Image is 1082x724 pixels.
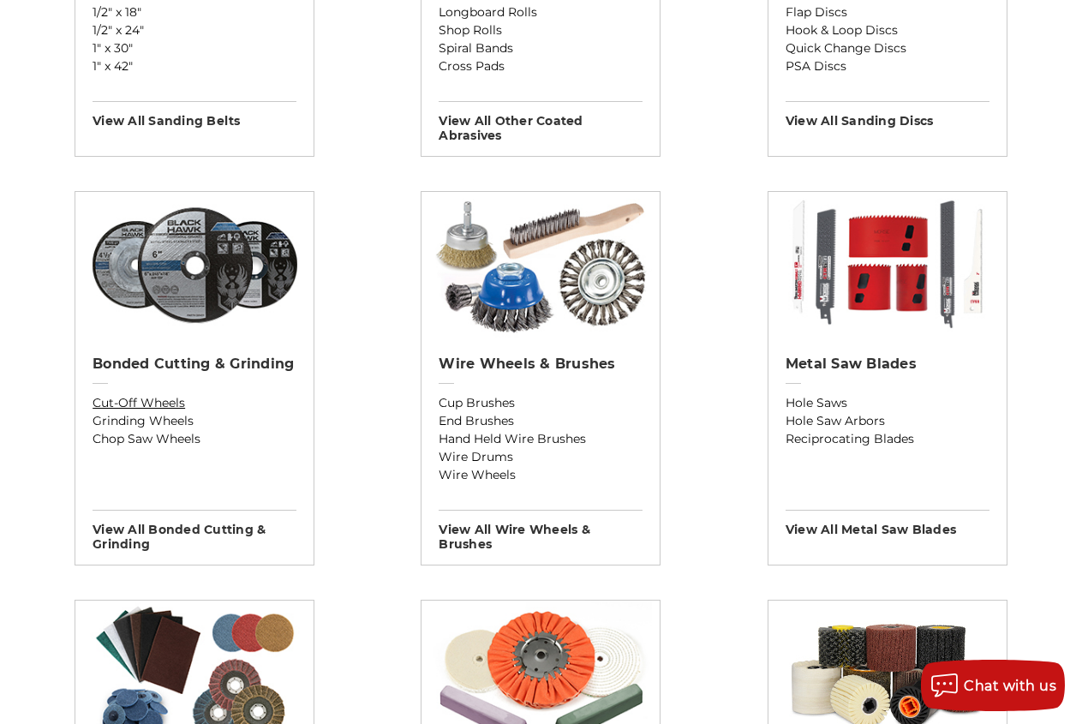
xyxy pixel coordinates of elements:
a: End Brushes [439,412,643,430]
a: Cut-Off Wheels [93,394,296,412]
h3: View All bonded cutting & grinding [93,510,296,552]
a: Reciprocating Blades [786,430,989,448]
h2: Metal Saw Blades [786,356,989,373]
a: Grinding Wheels [93,412,296,430]
h3: View All sanding discs [786,101,989,129]
a: Cross Pads [439,57,643,75]
h2: Wire Wheels & Brushes [439,356,643,373]
a: Hole Saws [786,394,989,412]
a: Quick Change Discs [786,39,989,57]
a: Shop Rolls [439,21,643,39]
a: Hook & Loop Discs [786,21,989,39]
a: 1/2" x 24" [93,21,296,39]
img: Wire Wheels & Brushes [430,192,652,338]
img: Bonded Cutting & Grinding [84,192,306,338]
h2: Bonded Cutting & Grinding [93,356,296,373]
a: Wire Drums [439,448,643,466]
a: Flap Discs [786,3,989,21]
a: 1" x 30" [93,39,296,57]
a: 1" x 42" [93,57,296,75]
h3: View All wire wheels & brushes [439,510,643,552]
a: Chop Saw Wheels [93,430,296,448]
button: Chat with us [921,660,1065,711]
h3: View All other coated abrasives [439,101,643,143]
a: PSA Discs [786,57,989,75]
a: 1/2" x 18" [93,3,296,21]
a: Longboard Rolls [439,3,643,21]
a: Hole Saw Arbors [786,412,989,430]
a: Cup Brushes [439,394,643,412]
a: Spiral Bands [439,39,643,57]
a: Wire Wheels [439,466,643,484]
a: Hand Held Wire Brushes [439,430,643,448]
span: Chat with us [964,678,1056,694]
img: Metal Saw Blades [776,192,998,338]
h3: View All sanding belts [93,101,296,129]
h3: View All metal saw blades [786,510,989,537]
